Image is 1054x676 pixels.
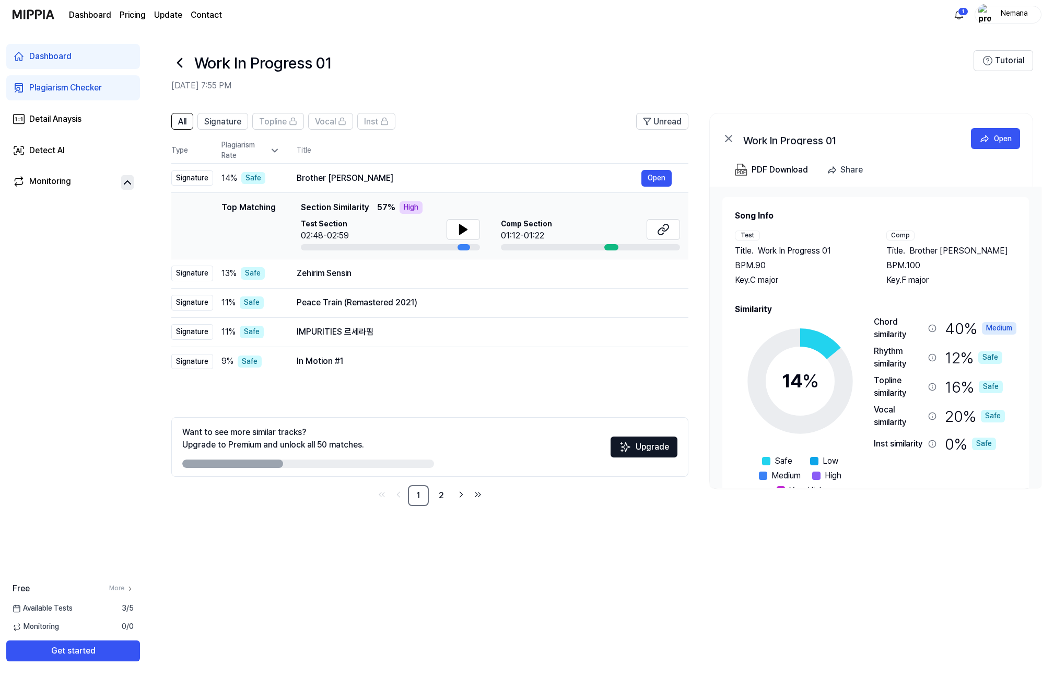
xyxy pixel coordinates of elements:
[178,116,186,128] span: All
[221,140,280,161] div: Plagiarism Rate
[301,219,349,230] span: Test Section
[191,9,222,21] a: Contact
[29,113,81,125] div: Detail Anaysis
[735,245,754,257] span: Title .
[733,159,810,180] button: PDF Download
[758,245,831,257] span: Work In Progress 01
[171,113,193,130] button: All
[221,355,233,368] span: 9 %
[735,274,865,287] div: Key. C major
[979,381,1003,393] div: Safe
[874,345,924,370] div: Rhythm similarity
[377,201,395,214] span: 57 %
[874,374,924,399] div: Topline similarity
[981,410,1005,422] div: Safe
[971,128,1020,149] button: Open
[29,144,65,157] div: Detect AI
[641,170,672,187] button: Open
[122,622,134,632] span: 0 / 0
[431,485,452,506] a: 2
[823,455,838,467] span: Low
[771,469,801,482] span: Medium
[994,8,1035,20] div: Nemana
[710,187,1041,488] a: Song InfoTestTitle.Work In Progress 01BPM.90Key.C majorCompTitle.Brother [PERSON_NAME]BPM.100Key....
[13,603,73,614] span: Available Tests
[6,44,140,69] a: Dashboard
[109,584,134,593] a: More
[823,159,871,180] button: Share
[501,219,552,230] span: Comp Section
[13,622,59,632] span: Monitoring
[171,324,213,340] div: Signature
[874,404,924,429] div: Vocal similarity
[958,7,968,16] div: 1
[735,259,865,272] div: BPM. 90
[611,445,677,455] a: SparklesUpgrade
[735,231,760,240] div: Test
[874,316,924,341] div: Chord similarity
[29,50,72,63] div: Dashboard
[886,245,905,257] span: Title .
[6,107,140,132] a: Detail Anaysis
[6,138,140,163] a: Detect AI
[408,485,429,506] a: 1
[782,367,819,395] div: 14
[752,163,808,177] div: PDF Download
[789,484,824,497] span: Very High
[840,163,863,177] div: Share
[252,113,304,130] button: Topline
[301,201,369,214] span: Section Similarity
[886,231,915,240] div: Comp
[653,116,682,128] span: Unread
[909,245,1008,257] span: Brother [PERSON_NAME]
[886,259,1017,272] div: BPM. 100
[315,116,336,128] span: Vocal
[13,175,117,190] a: Monitoring
[182,426,364,451] div: Want to see more similar tracks? Upgrade to Premium and unlock all 50 matches.
[975,6,1041,24] button: profileNemana
[221,296,236,309] span: 11 %
[743,132,952,145] div: Work In Progress 01
[945,433,996,455] div: 0 %
[994,133,1012,144] div: Open
[240,296,264,309] div: Safe
[391,487,406,502] a: Go to previous page
[297,296,672,309] div: Peace Train (Remastered 2021)
[171,266,213,281] div: Signature
[501,230,552,242] div: 01:12-01:22
[735,164,747,176] img: PDF Download
[471,487,485,502] a: Go to last page
[874,438,924,450] div: Inst similarity
[171,138,213,164] th: Type
[297,138,688,163] th: Title
[301,230,349,242] div: 02:48-02:59
[978,351,1002,364] div: Safe
[400,201,423,214] div: High
[802,370,819,392] span: %
[619,441,631,453] img: Sparkles
[13,582,30,595] span: Free
[171,295,213,311] div: Signature
[259,116,287,128] span: Topline
[120,9,146,21] a: Pricing
[357,113,395,130] button: Inst
[69,9,111,21] a: Dashboard
[945,404,1005,429] div: 20 %
[297,267,672,280] div: Zehirim Sensin
[154,9,182,21] a: Update
[197,113,248,130] button: Signature
[297,355,672,368] div: In Motion #1
[636,113,688,130] button: Unread
[735,303,1016,316] h2: Similarity
[825,469,841,482] span: High
[6,75,140,100] a: Plagiarism Checker
[6,640,140,661] button: Get started
[238,356,262,368] div: Safe
[221,326,236,338] span: 11 %
[171,485,688,506] nav: pagination
[240,326,264,338] div: Safe
[171,170,213,186] div: Signature
[945,316,1016,341] div: 40 %
[364,116,378,128] span: Inst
